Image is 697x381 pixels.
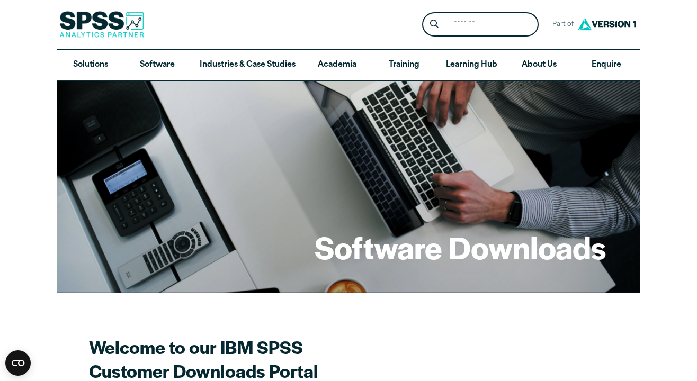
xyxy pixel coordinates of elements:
a: Solutions [57,50,124,80]
button: Open CMP widget [5,350,31,376]
img: Version1 Logo [575,14,639,34]
a: Academia [304,50,371,80]
a: Training [371,50,437,80]
a: Enquire [573,50,640,80]
a: Learning Hub [437,50,506,80]
form: Site Header Search Form [422,12,539,37]
span: Part of [547,17,575,32]
nav: Desktop version of site main menu [57,50,640,80]
a: Software [124,50,191,80]
button: Search magnifying glass icon [425,15,444,34]
img: SPSS Analytics Partner [59,11,144,38]
h1: Software Downloads [315,226,606,268]
a: Industries & Case Studies [191,50,304,80]
svg: Search magnifying glass icon [430,20,439,29]
a: About Us [506,50,573,80]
